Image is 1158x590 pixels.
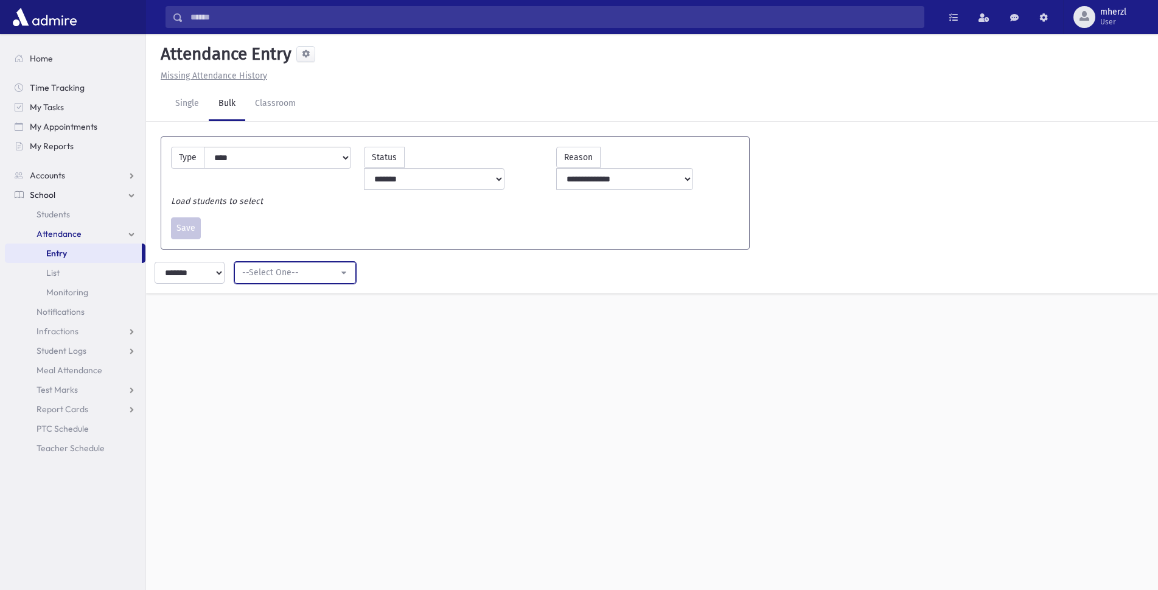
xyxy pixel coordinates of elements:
[5,419,145,438] a: PTC Schedule
[5,117,145,136] a: My Appointments
[30,53,53,64] span: Home
[165,195,745,208] div: Load students to select
[166,87,209,121] a: Single
[5,224,145,244] a: Attendance
[30,121,97,132] span: My Appointments
[30,141,74,152] span: My Reports
[5,341,145,360] a: Student Logs
[5,360,145,380] a: Meal Attendance
[5,185,145,205] a: School
[37,228,82,239] span: Attendance
[37,443,105,454] span: Teacher Schedule
[5,205,145,224] a: Students
[5,49,145,68] a: Home
[30,170,65,181] span: Accounts
[556,147,601,168] label: Reason
[46,267,60,278] span: List
[46,248,67,259] span: Entry
[242,266,338,279] div: --Select One--
[37,365,102,376] span: Meal Attendance
[5,97,145,117] a: My Tasks
[5,302,145,321] a: Notifications
[5,166,145,185] a: Accounts
[1100,7,1126,17] span: mherzl
[161,71,267,81] u: Missing Attendance History
[10,5,80,29] img: AdmirePro
[209,87,245,121] a: Bulk
[37,345,86,356] span: Student Logs
[37,209,70,220] span: Students
[5,380,145,399] a: Test Marks
[37,384,78,395] span: Test Marks
[5,263,145,283] a: List
[183,6,924,28] input: Search
[5,399,145,419] a: Report Cards
[364,147,405,168] label: Status
[5,321,145,341] a: Infractions
[37,423,89,434] span: PTC Schedule
[171,147,204,169] label: Type
[5,438,145,458] a: Teacher Schedule
[156,44,291,65] h5: Attendance Entry
[37,326,78,337] span: Infractions
[1100,17,1126,27] span: User
[5,244,142,263] a: Entry
[30,82,85,93] span: Time Tracking
[156,71,267,81] a: Missing Attendance History
[171,217,201,239] button: Save
[37,306,85,317] span: Notifications
[30,189,55,200] span: School
[46,287,88,298] span: Monitoring
[5,283,145,302] a: Monitoring
[30,102,64,113] span: My Tasks
[5,78,145,97] a: Time Tracking
[37,404,88,415] span: Report Cards
[245,87,305,121] a: Classroom
[234,262,356,284] button: --Select One--
[5,136,145,156] a: My Reports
